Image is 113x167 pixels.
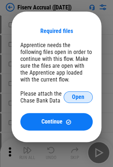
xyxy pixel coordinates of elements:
[20,90,64,104] div: Please attach the Chase Bank Data
[40,28,73,34] div: Required files
[72,94,84,100] span: Open
[41,119,62,125] span: Continue
[65,119,72,125] img: Continue
[20,42,93,83] div: Apprentice needs the following files open in order to continue with this flow. Make sure the file...
[20,113,93,130] button: ContinueContinue
[64,91,93,103] button: Open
